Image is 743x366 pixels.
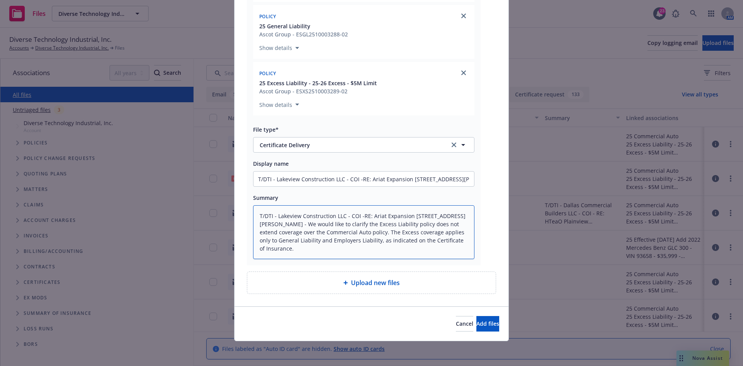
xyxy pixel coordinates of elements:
button: 25 General Liability [259,22,348,30]
textarea: T/DTI - Lakeview Construction LLC - COI -RE: Ariat Expansion [STREET_ADDRESS][PERSON_NAME] - We w... [253,205,474,259]
span: Summary [253,194,278,201]
span: Cancel [456,320,473,327]
span: File type* [253,126,279,133]
button: 25 Excess Liability - 25-26 Excess - $5M Limit [259,79,377,87]
span: Policy [259,13,276,20]
div: Ascot Group - ESGL2510003288-02 [259,30,348,38]
button: Show details [256,43,302,53]
span: Upload new files [351,278,400,287]
div: Ascot Group - ESXS2510003289-02 [259,87,377,95]
span: Add files [476,320,499,327]
a: clear selection [449,140,459,149]
span: Certificate Delivery [260,141,439,149]
div: Upload new files [247,271,496,294]
button: Show details [256,100,302,109]
button: Cancel [456,316,473,332]
span: Display name [253,160,289,167]
button: Certificate Deliveryclear selection [253,137,474,153]
span: Policy [259,70,276,77]
a: close [459,68,468,77]
span: 25 General Liability [259,22,310,30]
button: Add files [476,316,499,332]
input: Add display name here... [253,172,474,186]
a: close [459,11,468,21]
